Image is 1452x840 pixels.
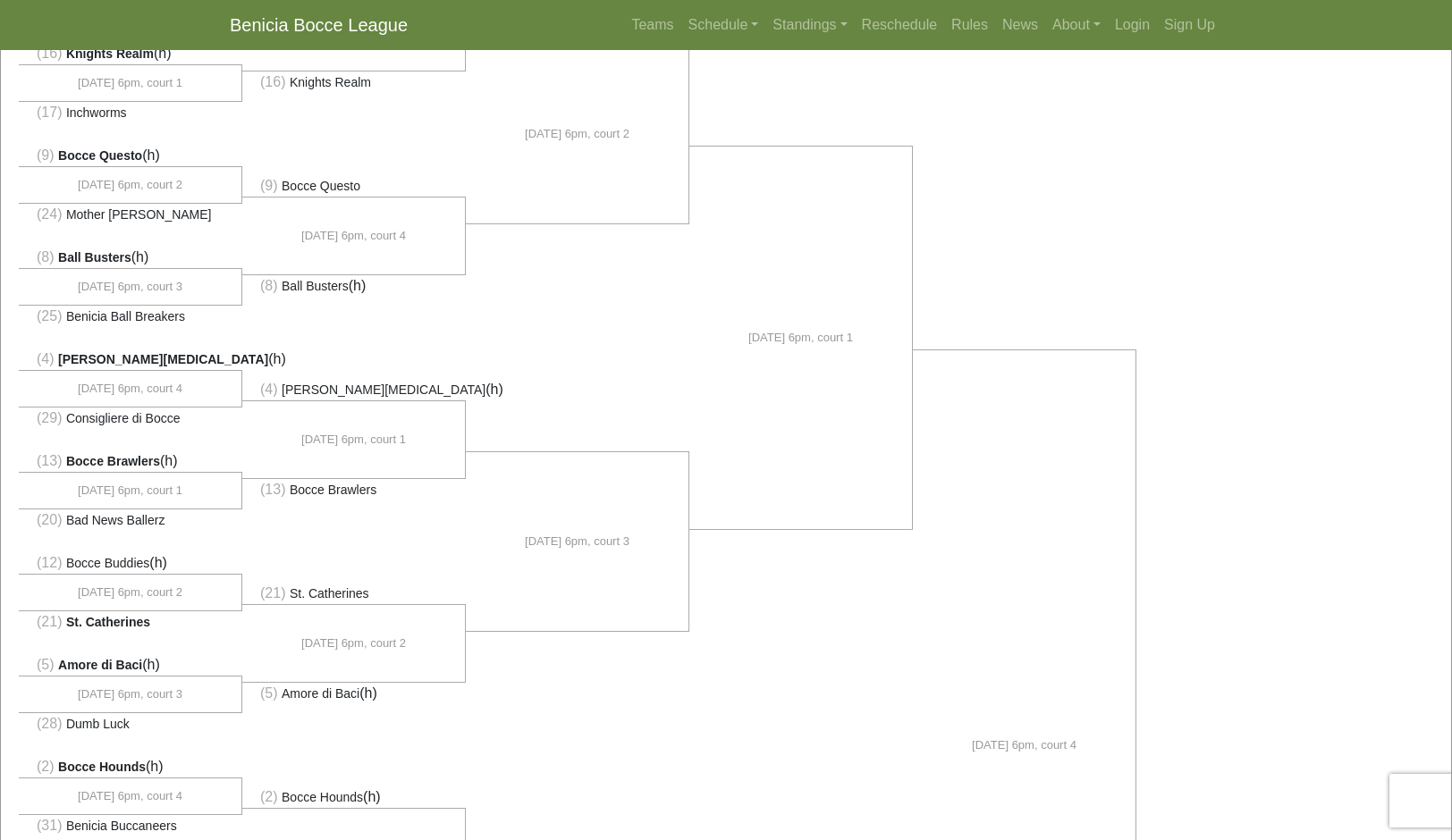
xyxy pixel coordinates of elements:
span: Benicia Buccaneers [66,819,177,833]
li: (h) [242,682,466,704]
span: Bocce Hounds [58,760,146,774]
span: (2) [260,789,278,804]
a: About [1045,7,1108,43]
span: Dumb Luck [66,717,130,731]
span: [DATE] 6pm, court 1 [78,74,182,92]
span: [PERSON_NAME][MEDICAL_DATA] [58,352,268,366]
span: (2) [37,759,55,774]
span: [DATE] 6pm, court 2 [78,584,182,601]
span: (9) [260,178,278,193]
a: Reschedule [855,7,945,43]
span: (13) [260,482,285,497]
span: [DATE] 6pm, court 3 [78,278,182,296]
a: Teams [624,7,680,43]
span: (20) [37,512,62,527]
span: Consigliere di Bocce [66,411,181,425]
li: (h) [242,274,466,297]
span: [DATE] 6pm, court 3 [525,533,629,550]
span: [DATE] 6pm, court 2 [78,176,182,194]
a: News [995,7,1045,43]
span: (4) [37,351,55,366]
span: Ball Busters [282,279,349,293]
span: Knights Realm [290,75,371,89]
span: (21) [37,614,62,629]
span: (8) [37,249,55,265]
span: (5) [37,657,55,672]
a: Schedule [681,7,766,43]
span: St. Catherines [66,615,150,629]
a: Sign Up [1157,7,1222,43]
span: (17) [37,105,62,120]
span: (5) [260,685,278,701]
span: (31) [37,818,62,833]
span: [DATE] 6pm, court 4 [972,736,1076,754]
a: Login [1108,7,1157,43]
span: (24) [37,206,62,222]
span: Ball Busters [58,250,131,265]
li: (h) [242,786,466,809]
li: (h) [19,450,242,473]
span: [DATE] 6pm, court 4 [78,380,182,398]
span: [DATE] 6pm, court 1 [301,431,406,449]
span: (13) [37,453,62,468]
span: [DATE] 6pm, court 1 [78,482,182,500]
span: Mother [PERSON_NAME] [66,207,212,222]
li: (h) [19,349,242,371]
li: (h) [242,379,466,401]
span: St. Catherines [290,586,369,601]
span: (4) [260,382,278,397]
span: (28) [37,716,62,731]
span: (9) [37,147,55,163]
span: [PERSON_NAME][MEDICAL_DATA] [282,382,485,397]
a: Rules [944,7,995,43]
li: (h) [19,654,242,676]
span: [DATE] 6pm, court 3 [78,685,182,703]
li: (h) [19,43,242,65]
span: (16) [37,46,62,61]
span: Amore di Baci [58,658,142,672]
span: [DATE] 6pm, court 4 [78,787,182,805]
span: Inchworms [66,105,127,120]
li: (h) [19,552,242,575]
span: (8) [260,278,278,293]
span: Knights Realm [66,46,154,61]
span: (12) [37,555,62,570]
span: (25) [37,308,62,323]
li: (h) [19,145,242,167]
span: (16) [260,74,285,89]
a: Standings [765,7,854,43]
span: Bocce Hounds [282,790,363,804]
span: Bocce Brawlers [66,454,160,468]
a: Benicia Bocce League [230,7,408,43]
li: (h) [19,756,242,778]
span: (21) [260,585,285,601]
span: Amore di Baci [282,686,359,701]
li: (h) [19,247,242,269]
span: Bocce Questo [282,179,360,193]
span: Bad News Ballerz [66,513,165,527]
span: Benicia Ball Breakers [66,309,185,323]
span: Bocce Brawlers [290,483,376,497]
span: Bocce Questo [58,148,142,163]
span: [DATE] 6pm, court 4 [301,227,406,245]
span: [DATE] 6pm, court 1 [748,329,853,347]
span: [DATE] 6pm, court 2 [301,634,406,652]
span: Bocce Buddies [66,556,149,570]
span: [DATE] 6pm, court 2 [525,125,629,143]
span: (29) [37,410,62,425]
